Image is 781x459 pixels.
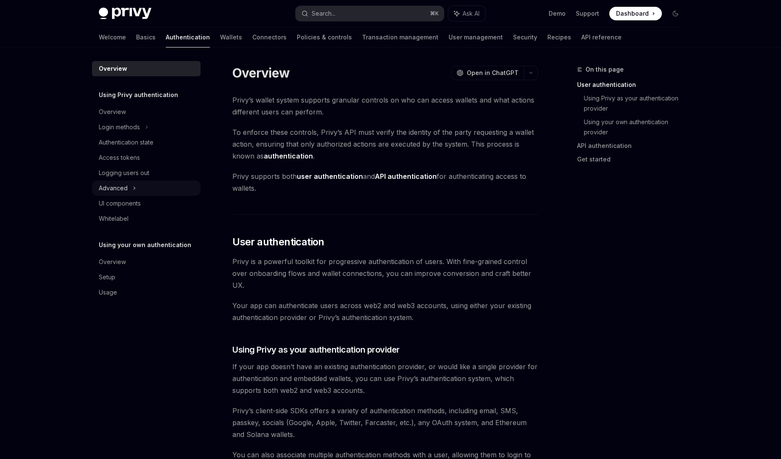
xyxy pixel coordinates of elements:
[577,153,689,166] a: Get started
[584,115,689,139] a: Using your own authentication provider
[232,235,324,249] span: User authentication
[92,211,201,226] a: Whitelabel
[312,8,335,19] div: Search...
[92,104,201,120] a: Overview
[99,272,115,282] div: Setup
[232,361,538,396] span: If your app doesn’t have an existing authentication provider, or would like a single provider for...
[547,27,571,47] a: Recipes
[463,9,480,18] span: Ask AI
[99,137,153,147] div: Authentication state
[92,165,201,181] a: Logging users out
[467,69,519,77] span: Open in ChatGPT
[297,27,352,47] a: Policies & controls
[362,27,438,47] a: Transaction management
[92,196,201,211] a: UI components
[669,7,682,20] button: Toggle dark mode
[99,122,140,132] div: Login methods
[232,300,538,323] span: Your app can authenticate users across web2 and web3 accounts, using either your existing authent...
[99,8,151,19] img: dark logo
[92,61,201,76] a: Overview
[136,27,156,47] a: Basics
[92,254,201,270] a: Overview
[576,9,599,18] a: Support
[99,90,178,100] h5: Using Privy authentication
[232,405,538,440] span: Privy’s client-side SDKs offers a variety of authentication methods, including email, SMS, passke...
[232,170,538,194] span: Privy supports both and for authenticating access to wallets.
[430,10,439,17] span: ⌘ K
[92,135,201,150] a: Authentication state
[99,214,128,224] div: Whitelabel
[99,240,191,250] h5: Using your own authentication
[99,153,140,163] div: Access tokens
[99,257,126,267] div: Overview
[99,168,149,178] div: Logging users out
[232,344,400,356] span: Using Privy as your authentication provider
[92,285,201,300] a: Usage
[99,287,117,298] div: Usage
[99,64,127,74] div: Overview
[99,183,128,193] div: Advanced
[232,65,290,81] h1: Overview
[264,152,313,160] strong: authentication
[581,27,622,47] a: API reference
[584,92,689,115] a: Using Privy as your authentication provider
[220,27,242,47] a: Wallets
[577,78,689,92] a: User authentication
[449,27,503,47] a: User management
[99,198,141,209] div: UI components
[92,150,201,165] a: Access tokens
[375,172,437,181] strong: API authentication
[549,9,566,18] a: Demo
[252,27,287,47] a: Connectors
[609,7,662,20] a: Dashboard
[448,6,485,21] button: Ask AI
[451,66,524,80] button: Open in ChatGPT
[99,27,126,47] a: Welcome
[232,94,538,118] span: Privy’s wallet system supports granular controls on who can access wallets and what actions diffe...
[586,64,624,75] span: On this page
[99,107,126,117] div: Overview
[232,126,538,162] span: To enforce these controls, Privy’s API must verify the identity of the party requesting a wallet ...
[166,27,210,47] a: Authentication
[297,172,363,181] strong: user authentication
[513,27,537,47] a: Security
[616,9,649,18] span: Dashboard
[577,139,689,153] a: API authentication
[92,270,201,285] a: Setup
[232,256,538,291] span: Privy is a powerful toolkit for progressive authentication of users. With fine-grained control ov...
[296,6,444,21] button: Search...⌘K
